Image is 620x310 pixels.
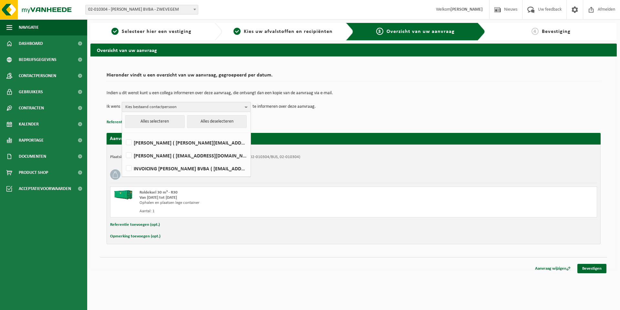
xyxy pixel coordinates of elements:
[110,136,158,141] strong: Aanvraag voor [DATE]
[125,102,242,112] span: Kies bestaand contactpersoon
[532,28,539,35] span: 4
[19,68,56,84] span: Contactpersonen
[125,138,247,147] label: [PERSON_NAME] ( [PERSON_NAME][EMAIL_ADDRESS][DOMAIN_NAME] )
[107,118,156,126] button: Referentie toevoegen (opt.)
[19,35,43,52] span: Dashboard
[19,181,71,197] span: Acceptatievoorwaarden
[85,5,198,15] span: 02-010304 - PUBLIMA LICHTRECLAME BVBA - ZWEVEGEM
[114,190,133,200] img: HK-XR-30-GN-00.png
[110,221,160,229] button: Referentie toevoegen (opt.)
[225,28,341,35] a: 2Kies uw afvalstoffen en recipiënten
[122,29,191,34] span: Selecteer hier een vestiging
[376,28,383,35] span: 3
[90,44,617,56] h2: Overzicht van uw aanvraag
[86,5,198,14] span: 02-010304 - PUBLIMA LICHTRECLAME BVBA - ZWEVEGEM
[19,148,46,165] span: Documenten
[110,155,138,159] strong: Plaatsingsadres:
[122,102,251,112] button: Kies bestaand contactpersoon
[107,102,120,112] p: Ik wens
[139,200,379,205] div: Ophalen en plaatsen lege container
[19,165,48,181] span: Product Shop
[125,164,247,173] label: INVOICING [PERSON_NAME] BVBA ( [EMAIL_ADDRESS][DOMAIN_NAME] )
[19,84,43,100] span: Gebruikers
[19,100,44,116] span: Contracten
[110,232,160,241] button: Opmerking toevoegen (opt.)
[94,28,209,35] a: 1Selecteer hier een vestiging
[577,264,606,273] a: Bevestigen
[530,264,575,273] a: Aanvraag wijzigen
[107,73,601,81] h2: Hieronder vindt u een overzicht van uw aanvraag, gegroepeerd per datum.
[139,209,379,214] div: Aantal: 1
[139,190,178,195] span: Roldeksel 30 m³ - R30
[139,195,177,200] strong: Van [DATE] tot [DATE]
[187,115,247,128] button: Alles deselecteren
[542,29,571,34] span: Bevestiging
[19,52,57,68] span: Bedrijfsgegevens
[111,28,119,35] span: 1
[450,7,483,12] strong: [PERSON_NAME]
[387,29,455,34] span: Overzicht van uw aanvraag
[19,132,44,148] span: Rapportage
[244,29,333,34] span: Kies uw afvalstoffen en recipiënten
[125,151,247,160] label: [PERSON_NAME] ( [EMAIL_ADDRESS][DOMAIN_NAME] )
[107,91,601,95] p: Indien u dit wenst kunt u een collega informeren over deze aanvraag, die ontvangt dan een kopie v...
[233,28,241,35] span: 2
[125,115,185,128] button: Alles selecteren
[19,19,39,35] span: Navigatie
[19,116,39,132] span: Kalender
[253,102,316,112] p: te informeren over deze aanvraag.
